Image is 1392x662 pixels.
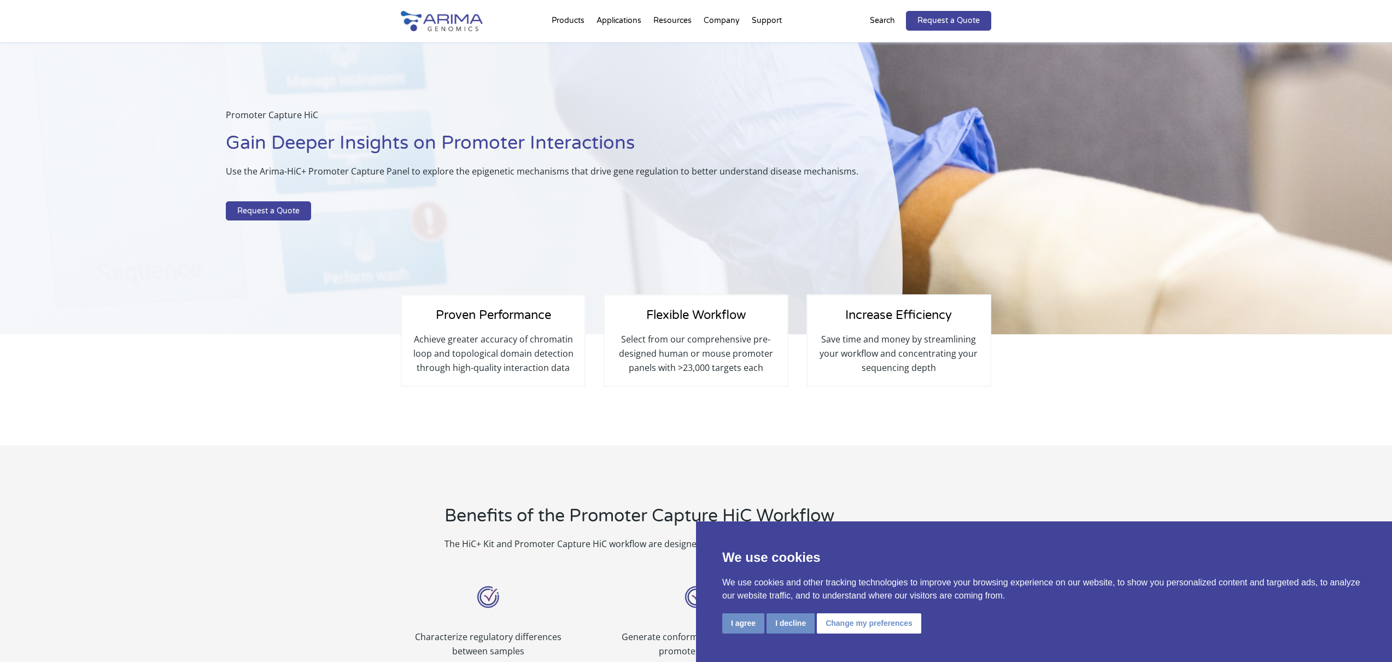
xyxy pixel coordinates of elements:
p: Promoter Capture HiC [226,108,892,131]
a: Request a Quote [226,201,311,221]
p: Generate conformational profiles of promoter regions [609,630,783,658]
p: Characterize regulatory differences between samples [401,630,576,658]
p: We use cookies [722,548,1366,567]
img: User Friendly_Icon_Arima Genomics [680,580,712,613]
span: Proven Performance [436,308,551,322]
span: Increase Efficiency [845,308,952,322]
p: The HiC+ Kit and Promoter Capture HiC workflow are designed to speed time to discovery of critica... [444,537,991,551]
img: Arima-Genomics-logo [401,11,483,31]
p: Achieve greater accuracy of chromatin loop and topological domain detection through high-quality ... [413,332,574,375]
button: I agree [722,613,764,634]
img: User Friendly_Icon_Arima Genomics [472,580,505,613]
p: We use cookies and other tracking technologies to improve your browsing experience on our website... [722,576,1366,602]
button: I decline [767,613,815,634]
span: Flexible Workflow [646,308,746,322]
button: Change my preferences [817,613,921,634]
p: Save time and money by streamlining your workflow and concentrating your sequencing depth [818,332,979,375]
h1: Gain Deeper Insights on Promoter Interactions [226,131,892,164]
p: Select from our comprehensive pre-designed human or mouse promoter panels with >23,000 targets each [616,332,776,375]
a: Request a Quote [906,11,991,31]
p: Use the Arima-HiC+ Promoter Capture Panel to explore the epigenetic mechanisms that drive gene re... [226,164,892,187]
h2: Benefits of the Promoter Capture HiC Workflow [444,504,991,537]
p: Search [870,14,895,28]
